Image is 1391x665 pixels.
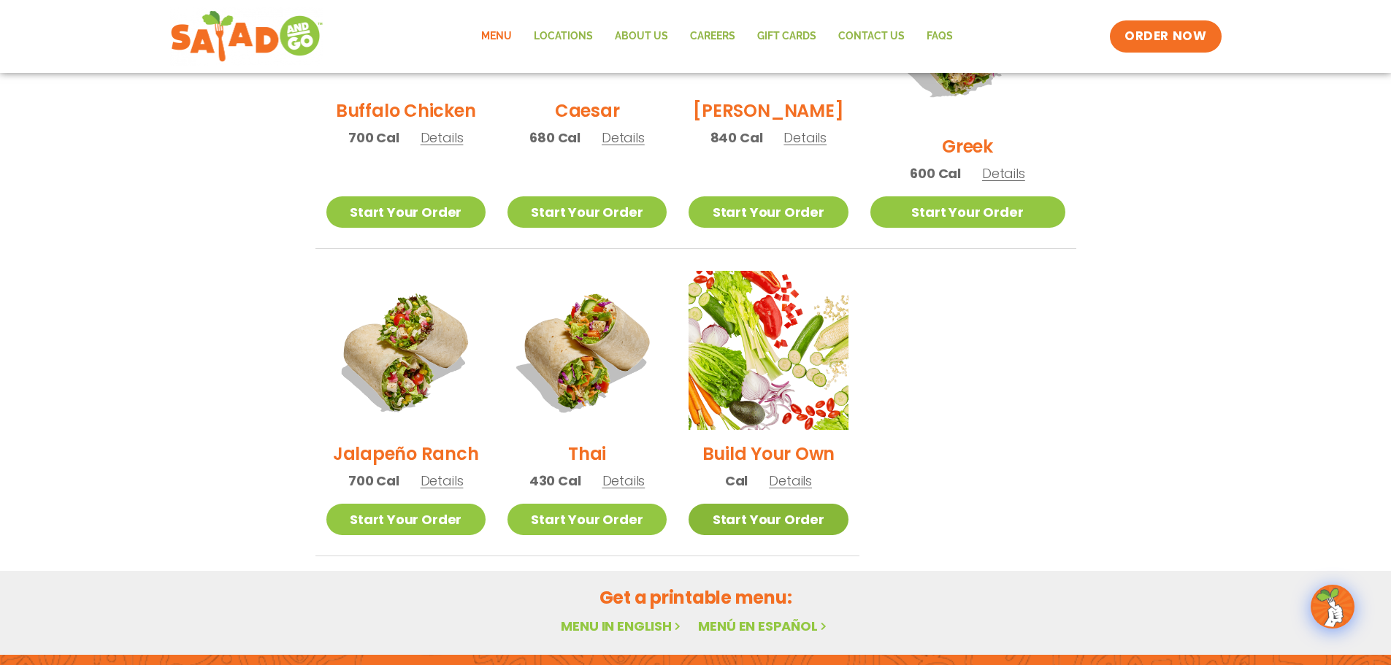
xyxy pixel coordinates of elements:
img: Product photo for Jalapeño Ranch Wrap [326,271,486,430]
span: 600 Cal [910,164,961,183]
h2: [PERSON_NAME] [693,98,843,123]
span: Details [602,472,645,490]
h2: Caesar [555,98,620,123]
a: Start Your Order [326,196,486,228]
span: 700 Cal [348,471,399,491]
a: Start Your Order [507,196,667,228]
a: Start Your Order [507,504,667,535]
span: Details [421,472,464,490]
span: Details [769,472,812,490]
span: 680 Cal [529,128,580,147]
a: Menu in English [561,617,683,635]
span: ORDER NOW [1124,28,1206,45]
span: Details [602,128,645,147]
a: Menu [470,20,523,53]
a: Locations [523,20,604,53]
span: Details [783,128,827,147]
a: Start Your Order [870,196,1065,228]
h2: Get a printable menu: [315,585,1076,610]
img: Product photo for Thai Wrap [507,271,667,430]
a: ORDER NOW [1110,20,1221,53]
h2: Greek [942,134,993,159]
span: Details [421,128,464,147]
a: Start Your Order [689,504,848,535]
nav: Menu [470,20,964,53]
a: GIFT CARDS [746,20,827,53]
img: Product photo for Build Your Own [689,271,848,430]
span: Cal [725,471,748,491]
img: wpChatIcon [1312,586,1353,627]
h2: Build Your Own [702,441,835,466]
a: FAQs [916,20,964,53]
a: Careers [679,20,746,53]
a: Start Your Order [689,196,848,228]
h2: Buffalo Chicken [336,98,475,123]
img: new-SAG-logo-768×292 [170,7,324,66]
a: Start Your Order [326,504,486,535]
h2: Jalapeño Ranch [333,441,479,466]
a: About Us [604,20,679,53]
h2: Thai [568,441,606,466]
span: 700 Cal [348,128,399,147]
a: Contact Us [827,20,916,53]
a: Menú en español [698,617,829,635]
span: 430 Cal [529,471,581,491]
span: 840 Cal [710,128,763,147]
span: Details [982,164,1025,182]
